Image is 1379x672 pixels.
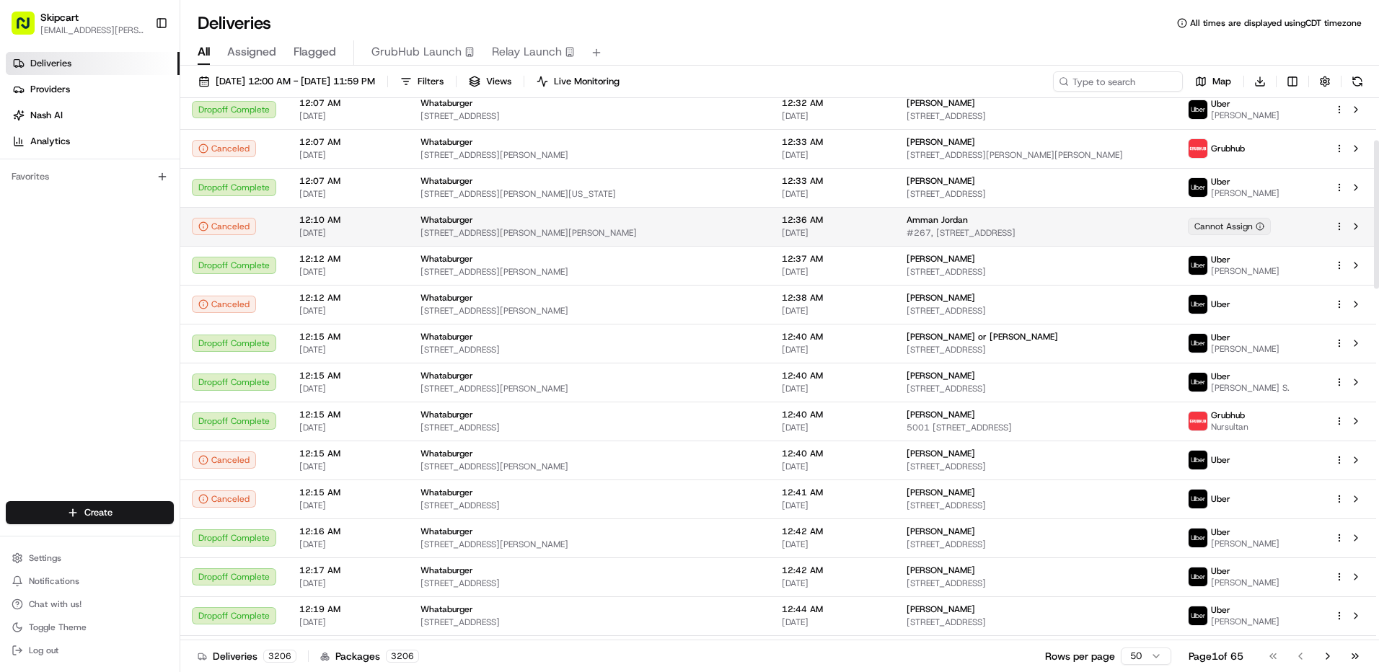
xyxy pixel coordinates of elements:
[299,136,397,148] span: 12:07 AM
[1189,649,1243,663] div: Page 1 of 65
[299,565,397,576] span: 12:17 AM
[782,305,884,317] span: [DATE]
[907,344,1165,355] span: [STREET_ADDRESS]
[782,97,884,109] span: 12:32 AM
[299,578,397,589] span: [DATE]
[1211,493,1230,505] span: Uber
[907,292,975,304] span: [PERSON_NAME]
[420,565,473,576] span: Whataburger
[420,110,759,122] span: [STREET_ADDRESS]
[782,604,884,615] span: 12:44 AM
[299,97,397,109] span: 12:07 AM
[216,75,375,88] span: [DATE] 12:00 AM - [DATE] 11:59 PM
[907,487,975,498] span: [PERSON_NAME]
[907,253,975,265] span: [PERSON_NAME]
[782,370,884,381] span: 12:40 AM
[299,305,397,317] span: [DATE]
[782,331,884,342] span: 12:40 AM
[782,253,884,265] span: 12:37 AM
[122,211,133,222] div: 💻
[782,461,884,472] span: [DATE]
[299,526,397,537] span: 12:16 AM
[299,227,397,239] span: [DATE]
[386,650,419,663] div: 3206
[907,500,1165,511] span: [STREET_ADDRESS]
[299,616,397,628] span: [DATE]
[907,305,1165,317] span: [STREET_ADDRESS]
[907,331,1058,342] span: [PERSON_NAME] or [PERSON_NAME]
[1211,299,1230,310] span: Uber
[40,10,79,25] button: Skipcart
[299,422,397,433] span: [DATE]
[420,578,759,589] span: [STREET_ADDRESS]
[84,506,113,519] span: Create
[1211,454,1230,466] span: Uber
[1211,176,1230,187] span: Uber
[782,149,884,161] span: [DATE]
[299,409,397,420] span: 12:15 AM
[1211,371,1230,382] span: Uber
[14,211,26,222] div: 📗
[907,175,975,187] span: [PERSON_NAME]
[6,571,174,591] button: Notifications
[492,43,562,61] span: Relay Launch
[263,650,296,663] div: 3206
[1190,17,1362,29] span: All times are displayed using CDT timezone
[6,52,180,75] a: Deliveries
[136,209,232,224] span: API Documentation
[1211,577,1279,588] span: [PERSON_NAME]
[782,578,884,589] span: [DATE]
[782,383,884,394] span: [DATE]
[6,78,180,101] a: Providers
[299,448,397,459] span: 12:15 AM
[1189,334,1207,353] img: uber-new-logo.jpeg
[299,539,397,550] span: [DATE]
[1188,218,1271,235] button: Cannot Assign
[192,218,256,235] button: Canceled
[1211,265,1279,277] span: [PERSON_NAME]
[782,448,884,459] span: 12:40 AM
[29,575,79,587] span: Notifications
[299,487,397,498] span: 12:15 AM
[299,292,397,304] span: 12:12 AM
[299,500,397,511] span: [DATE]
[420,604,473,615] span: Whataburger
[299,344,397,355] span: [DATE]
[49,138,237,152] div: Start new chat
[782,110,884,122] span: [DATE]
[192,140,256,157] button: Canceled
[462,71,518,92] button: Views
[907,616,1165,628] span: [STREET_ADDRESS]
[907,578,1165,589] span: [STREET_ADDRESS]
[420,616,759,628] span: [STREET_ADDRESS]
[14,138,40,164] img: 1736555255976-a54dd68f-1ca7-489b-9aae-adbdc363a1c4
[299,461,397,472] span: [DATE]
[907,461,1165,472] span: [STREET_ADDRESS]
[299,214,397,226] span: 12:10 AM
[6,548,174,568] button: Settings
[782,422,884,433] span: [DATE]
[782,487,884,498] span: 12:41 AM
[29,209,110,224] span: Knowledge Base
[40,25,144,36] span: [EMAIL_ADDRESS][PERSON_NAME][DOMAIN_NAME]
[6,594,174,614] button: Chat with us!
[198,649,296,663] div: Deliveries
[782,526,884,537] span: 12:42 AM
[1211,421,1248,433] span: Nursultan
[1211,143,1245,154] span: Grubhub
[30,83,70,96] span: Providers
[782,616,884,628] span: [DATE]
[192,451,256,469] div: Canceled
[29,622,87,633] span: Toggle Theme
[30,135,70,148] span: Analytics
[554,75,620,88] span: Live Monitoring
[1189,100,1207,119] img: uber-new-logo.jpeg
[782,266,884,278] span: [DATE]
[907,149,1165,161] span: [STREET_ADDRESS][PERSON_NAME][PERSON_NAME]
[782,292,884,304] span: 12:38 AM
[9,203,116,229] a: 📗Knowledge Base
[6,104,180,127] a: Nash AI
[1211,187,1279,199] span: [PERSON_NAME]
